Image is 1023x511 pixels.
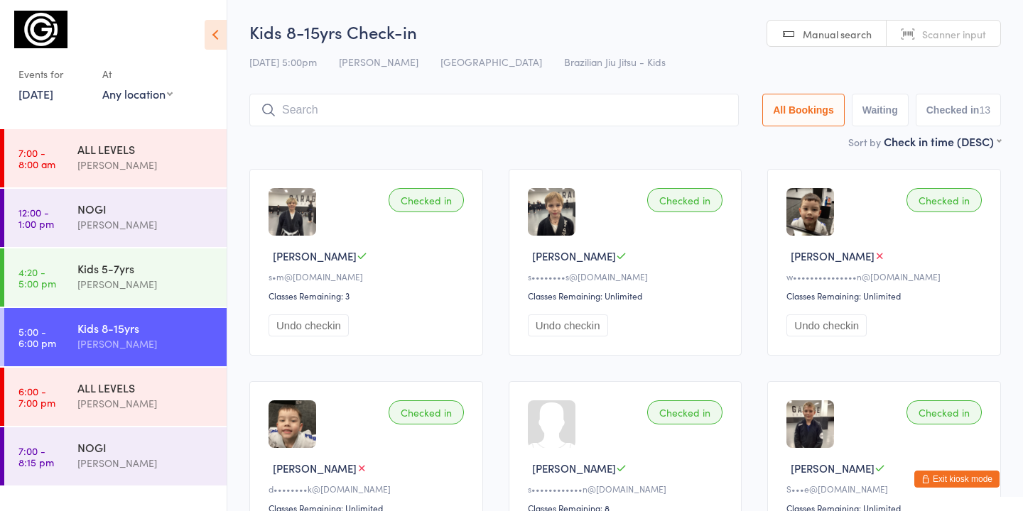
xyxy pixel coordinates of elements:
[4,129,227,187] a: 7:00 -8:00 amALL LEVELS[PERSON_NAME]
[786,400,834,448] img: image1752562937.png
[77,276,215,292] div: [PERSON_NAME]
[532,461,616,476] span: [PERSON_NAME]
[269,400,316,448] img: image1663052877.png
[18,147,55,170] time: 7:00 - 8:00 am
[18,266,56,289] time: 4:20 - 5:00 pm
[914,471,1000,488] button: Exit kiosk mode
[102,62,173,86] div: At
[269,290,468,302] div: Classes Remaining: 3
[762,94,845,126] button: All Bookings
[18,86,53,101] a: [DATE]
[528,290,727,302] div: Classes Remaining: Unlimited
[564,55,666,69] span: Brazilian Jiu Jitsu - Kids
[852,94,909,126] button: Waiting
[18,445,54,468] time: 7:00 - 8:15 pm
[848,135,881,149] label: Sort by
[77,395,215,412] div: [PERSON_NAME]
[647,400,722,424] div: Checked in
[77,380,215,395] div: ALL LEVELS
[4,368,227,426] a: 6:00 -7:00 pmALL LEVELS[PERSON_NAME]
[4,248,227,307] a: 4:20 -5:00 pmKids 5-7yrs[PERSON_NAME]
[528,483,727,495] div: s••••••••••••n@[DOMAIN_NAME]
[389,188,464,212] div: Checked in
[273,461,357,476] span: [PERSON_NAME]
[77,201,215,216] div: NOGI
[4,427,227,485] a: 7:00 -8:15 pmNOGI[PERSON_NAME]
[18,385,55,408] time: 6:00 - 7:00 pm
[249,20,1001,43] h2: Kids 8-15yrs Check-in
[803,27,872,41] span: Manual search
[528,314,608,336] button: Undo checkin
[249,94,739,126] input: Search
[77,260,215,276] div: Kids 5-7yrs
[922,27,986,41] span: Scanner input
[4,308,227,366] a: 5:00 -6:00 pmKids 8-15yrs[PERSON_NAME]
[269,314,349,336] button: Undo checkin
[979,104,990,116] div: 13
[389,400,464,424] div: Checked in
[339,55,418,69] span: [PERSON_NAME]
[77,141,215,157] div: ALL LEVELS
[14,11,67,48] img: Garage Bondi Junction
[786,188,834,236] img: image1663052806.png
[77,439,215,455] div: NOGI
[916,94,1001,126] button: Checked in13
[786,270,986,282] div: w•••••••••••••••n@[DOMAIN_NAME]
[18,207,54,229] time: 12:00 - 1:00 pm
[269,483,468,495] div: d••••••••k@[DOMAIN_NAME]
[269,270,468,282] div: s•m@[DOMAIN_NAME]
[906,400,982,424] div: Checked in
[528,188,575,236] img: image1754982319.png
[18,326,56,348] time: 5:00 - 6:00 pm
[884,133,1001,149] div: Check in time (DESC)
[249,55,317,69] span: [DATE] 5:00pm
[77,216,215,233] div: [PERSON_NAME]
[102,86,173,101] div: Any location
[440,55,542,69] span: [GEOGRAPHIC_DATA]
[77,157,215,173] div: [PERSON_NAME]
[77,455,215,471] div: [PERSON_NAME]
[528,270,727,282] div: s••••••••s@[DOMAIN_NAME]
[786,314,867,336] button: Undo checkin
[77,336,215,352] div: [PERSON_NAME]
[4,189,227,247] a: 12:00 -1:00 pmNOGI[PERSON_NAME]
[786,483,986,495] div: S•••e@[DOMAIN_NAME]
[791,248,875,263] span: [PERSON_NAME]
[647,188,722,212] div: Checked in
[786,290,986,302] div: Classes Remaining: Unlimited
[269,188,316,236] img: image1754093286.png
[273,248,357,263] span: [PERSON_NAME]
[532,248,616,263] span: [PERSON_NAME]
[18,62,88,86] div: Events for
[77,320,215,336] div: Kids 8-15yrs
[791,461,875,476] span: [PERSON_NAME]
[906,188,982,212] div: Checked in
